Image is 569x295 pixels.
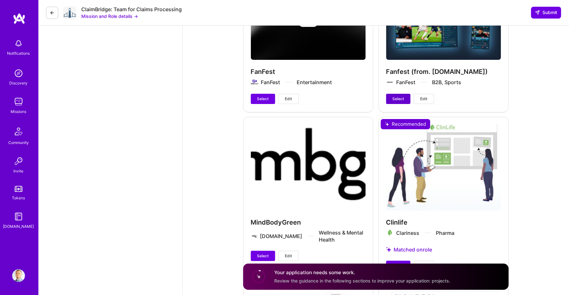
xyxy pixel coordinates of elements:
[257,96,269,102] span: Select
[275,269,451,276] h4: Your application needs some work.
[278,94,299,104] button: Edit
[285,253,292,259] span: Edit
[278,251,299,261] button: Edit
[12,67,25,80] img: discovery
[251,251,275,261] button: Select
[421,263,428,269] span: Edit
[535,10,540,15] i: icon SendLight
[12,155,25,168] img: Invite
[12,195,25,201] div: Tokens
[81,13,138,20] button: Mission and Role details →
[12,210,25,223] img: guide book
[10,80,28,86] div: Discovery
[393,263,404,269] span: Select
[63,6,76,19] img: Company Logo
[414,94,434,104] button: Edit
[393,96,404,102] span: Select
[531,7,561,18] button: Submit
[11,108,27,115] div: Missions
[251,94,275,104] button: Select
[11,269,27,282] a: User Avatar
[386,94,411,104] button: Select
[15,186,22,192] img: tokens
[81,6,182,13] div: ClaimBridge: Team for Claims Processing
[7,50,30,57] div: Notifications
[12,269,25,282] img: User Avatar
[285,96,292,102] span: Edit
[12,37,25,50] img: bell
[257,253,269,259] span: Select
[275,278,451,283] span: Review the guidance in the following sections to improve your application: projects.
[535,9,557,16] span: Submit
[50,10,55,15] i: icon LeftArrowDark
[14,168,24,174] div: Invite
[13,13,26,24] img: logo
[414,261,434,271] button: Edit
[386,261,411,271] button: Select
[12,95,25,108] img: teamwork
[8,139,29,146] div: Community
[421,96,428,102] span: Edit
[3,223,34,230] div: [DOMAIN_NAME]
[11,124,26,139] img: Community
